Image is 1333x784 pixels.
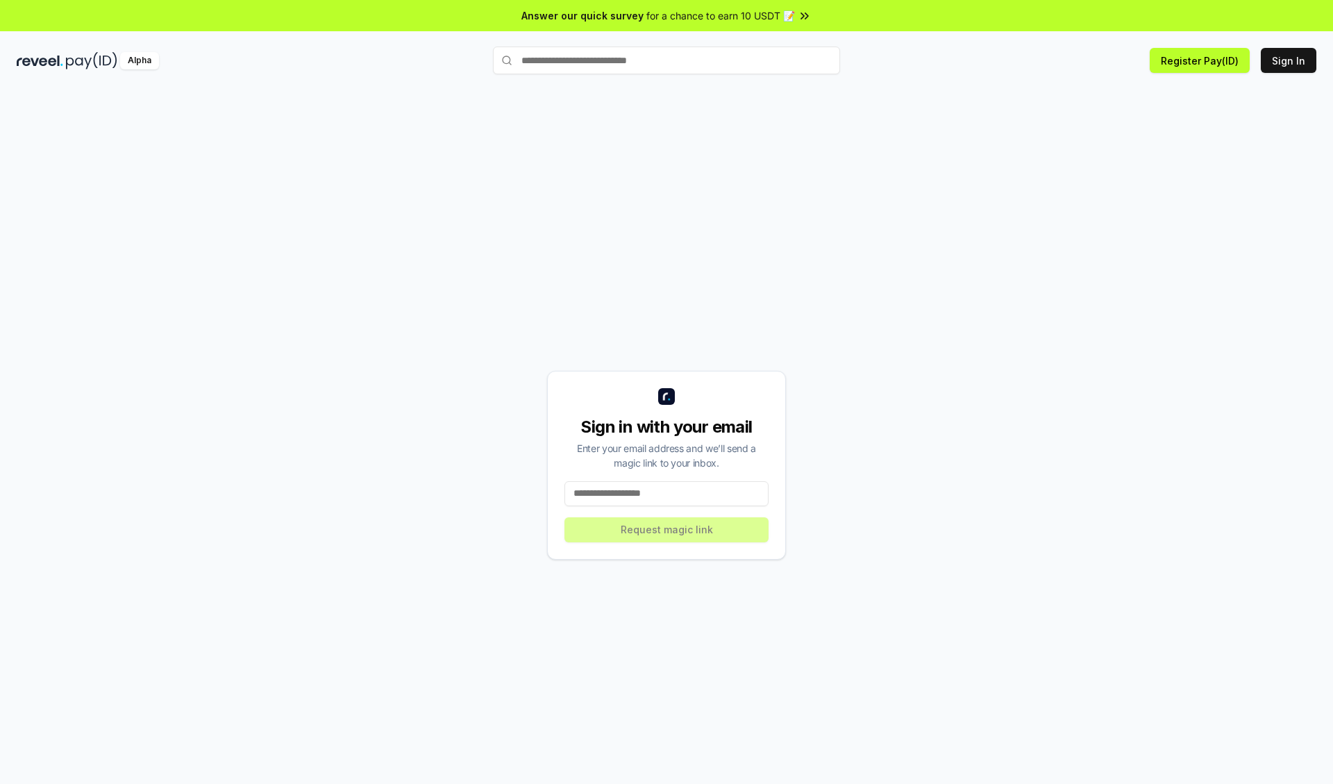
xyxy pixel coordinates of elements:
img: pay_id [66,52,117,69]
div: Enter your email address and we’ll send a magic link to your inbox. [564,441,769,470]
div: Alpha [120,52,159,69]
img: logo_small [658,388,675,405]
button: Register Pay(ID) [1150,48,1250,73]
span: for a chance to earn 10 USDT 📝 [646,8,795,23]
div: Sign in with your email [564,416,769,438]
span: Answer our quick survey [521,8,644,23]
button: Sign In [1261,48,1316,73]
img: reveel_dark [17,52,63,69]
